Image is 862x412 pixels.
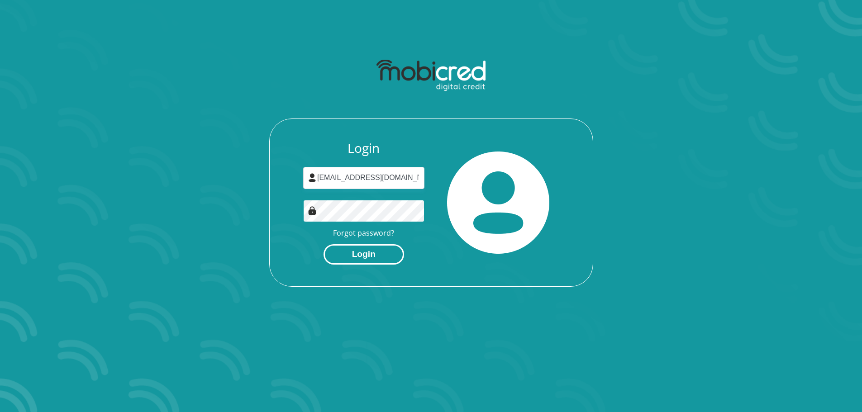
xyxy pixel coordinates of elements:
button: Login [324,244,404,265]
img: user-icon image [308,173,317,182]
input: Username [303,167,424,189]
img: Image [308,206,317,215]
a: Forgot password? [333,228,394,238]
img: mobicred logo [376,60,486,91]
h3: Login [303,141,424,156]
